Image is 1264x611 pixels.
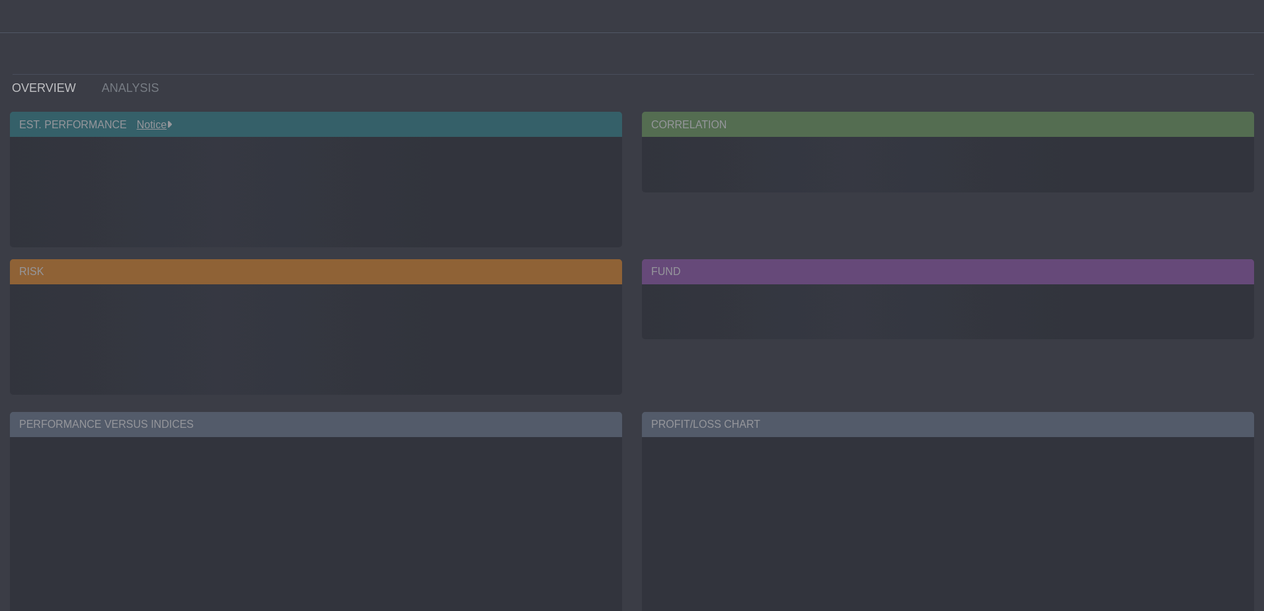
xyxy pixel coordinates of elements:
[642,112,1254,137] div: CORRELATION
[642,259,1254,284] div: FUND
[2,75,92,101] a: OVERVIEW
[10,259,622,284] div: RISK
[10,112,622,137] div: EST. PERFORMANCE
[127,118,172,132] div: Notice
[10,412,622,437] div: PERFORMANCE VERSUS INDICES
[92,75,175,101] a: ANALYSIS
[642,412,1254,437] div: PROFIT/LOSS CHART
[127,119,167,130] a: Notice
